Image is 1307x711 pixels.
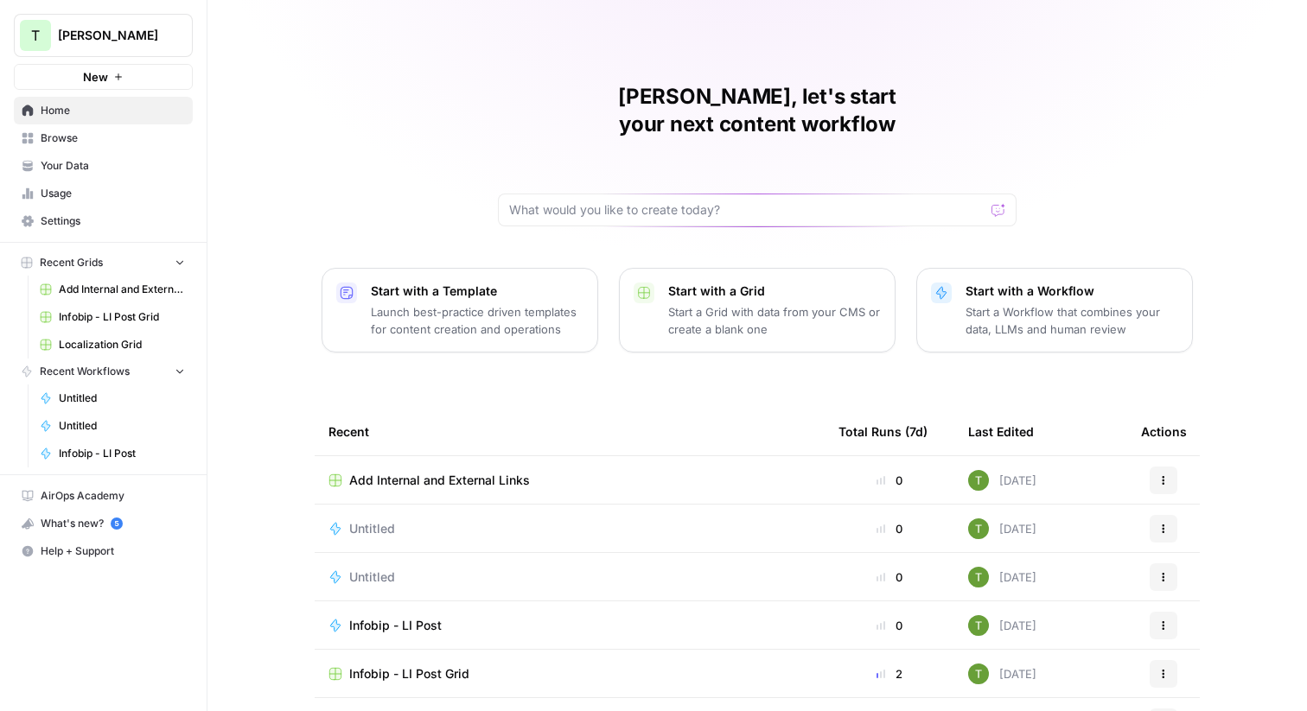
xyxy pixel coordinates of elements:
text: 5 [114,519,118,528]
span: Infobip - LI Post [59,446,185,461]
a: Infobip - LI Post Grid [32,303,193,331]
img: yba7bbzze900hr86j8rqqvfn473j [968,663,989,684]
span: Help + Support [41,543,185,559]
span: Add Internal and External Links [349,472,530,489]
button: Recent Grids [14,250,193,276]
button: Help + Support [14,537,193,565]
span: Add Internal and External Links [59,282,185,297]
a: Add Internal and External Links [328,472,811,489]
span: Untitled [59,390,185,406]
a: Untitled [32,412,193,440]
img: yba7bbzze900hr86j8rqqvfn473j [968,470,989,491]
a: Localization Grid [32,331,193,359]
img: yba7bbzze900hr86j8rqqvfn473j [968,615,989,636]
a: Untitled [328,520,811,537]
div: Actions [1141,408,1187,455]
img: yba7bbzze900hr86j8rqqvfn473j [968,567,989,587]
span: New [83,68,108,86]
button: New [14,64,193,90]
span: Localization Grid [59,337,185,352]
a: Settings [14,207,193,235]
span: Untitled [349,568,395,586]
button: Recent Workflows [14,359,193,384]
div: 0 [838,568,940,586]
div: 0 [838,617,940,634]
p: Start with a Workflow [966,282,1178,300]
p: Start with a Grid [668,282,881,300]
span: [PERSON_NAME] [58,27,163,44]
div: Total Runs (7d) [838,408,928,455]
div: [DATE] [968,615,1036,636]
span: Home [41,103,185,118]
span: Recent Workflows [40,364,130,379]
img: yba7bbzze900hr86j8rqqvfn473j [968,518,989,539]
span: AirOps Academy [41,488,185,504]
p: Start with a Template [371,282,583,300]
span: Untitled [59,418,185,434]
p: Start a Workflow that combines your data, LLMs and human review [966,303,1178,338]
button: What's new? 5 [14,510,193,537]
a: Infobip - LI Post [328,617,811,634]
span: Usage [41,186,185,201]
a: Home [14,97,193,124]
span: Your Data [41,158,185,174]
a: Usage [14,180,193,207]
button: Start with a WorkflowStart a Workflow that combines your data, LLMs and human review [916,268,1193,352]
div: Last Edited [968,408,1034,455]
span: Settings [41,213,185,229]
h1: [PERSON_NAME], let's start your next content workflow [498,83,1017,138]
div: [DATE] [968,470,1036,491]
p: Launch best-practice driven templates for content creation and operations [371,303,583,338]
span: Untitled [349,520,395,537]
p: Start a Grid with data from your CMS or create a blank one [668,303,881,338]
div: Recent [328,408,811,455]
a: Your Data [14,152,193,180]
div: 0 [838,520,940,537]
span: T [31,25,40,46]
span: Infobip - LI Post Grid [59,309,185,325]
span: Infobip - LI Post Grid [349,665,469,682]
div: [DATE] [968,518,1036,539]
span: Infobip - LI Post [349,617,442,634]
div: 2 [838,665,940,682]
div: 0 [838,472,940,489]
button: Start with a TemplateLaunch best-practice driven templates for content creation and operations [322,268,598,352]
span: Browse [41,130,185,146]
a: Untitled [32,384,193,412]
a: AirOps Academy [14,482,193,510]
div: What's new? [15,511,192,536]
a: Infobip - LI Post [32,440,193,467]
a: Untitled [328,568,811,586]
button: Workspace: Travis Demo [14,14,193,57]
input: What would you like to create today? [509,201,985,219]
button: Start with a GridStart a Grid with data from your CMS or create a blank one [619,268,896,352]
a: Add Internal and External Links [32,276,193,303]
div: [DATE] [968,663,1036,684]
a: Browse [14,124,193,152]
span: Recent Grids [40,255,103,270]
a: Infobip - LI Post Grid [328,665,811,682]
div: [DATE] [968,567,1036,587]
a: 5 [111,517,123,530]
